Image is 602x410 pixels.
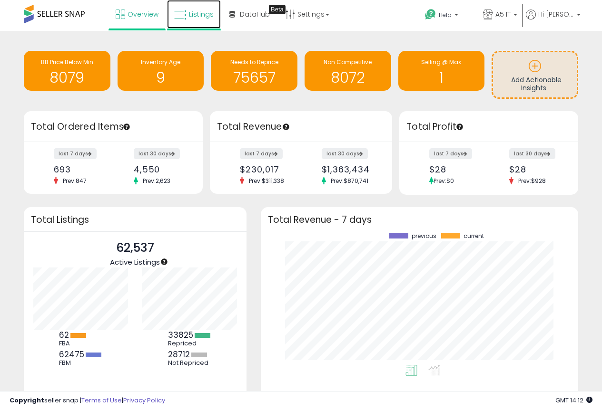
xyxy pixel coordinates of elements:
h3: Total Profit [406,120,571,133]
b: 62 [59,329,69,341]
span: A5 IT [495,10,511,19]
span: BB Price Below Min [41,58,93,66]
h1: 1 [403,70,480,86]
div: FBA [59,340,102,347]
a: Non Competitive 8072 [305,51,391,91]
h3: Total Revenue - 7 days [268,216,571,223]
b: 33825 [168,329,193,341]
span: current [464,233,484,239]
div: Repriced [168,340,211,347]
a: Hi [PERSON_NAME] [526,10,581,31]
a: Terms of Use [81,396,122,405]
div: seller snap | | [10,396,165,405]
span: Prev: $928 [513,177,551,185]
span: Listings [189,10,214,19]
p: 62,537 [110,239,160,257]
a: Inventory Age 9 [118,51,204,91]
span: Prev: 2,623 [138,177,175,185]
span: Non Competitive [324,58,372,66]
span: DataHub [240,10,270,19]
div: $28 [509,164,562,174]
span: Inventory Age [141,58,180,66]
span: Prev: $0 [434,177,454,185]
div: Tooltip anchor [122,123,131,131]
div: 693 [54,164,106,174]
span: Overview [128,10,158,19]
span: Active Listings [110,257,160,267]
div: FBM [59,359,102,367]
label: last 7 days [54,148,97,159]
span: Selling @ Max [421,58,461,66]
label: last 30 days [509,148,555,159]
h3: Total Listings [31,216,239,223]
i: Get Help [424,9,436,20]
a: BB Price Below Min 8079 [24,51,110,91]
a: Help [417,1,474,31]
span: Prev: 847 [58,177,91,185]
b: 28712 [168,349,190,360]
span: Hi [PERSON_NAME] [538,10,574,19]
div: $230,017 [240,164,294,174]
div: $28 [429,164,482,174]
a: Add Actionable Insights [493,52,577,97]
label: last 7 days [429,148,472,159]
label: last 7 days [240,148,283,159]
div: Not Repriced [168,359,211,367]
h1: 8079 [29,70,106,86]
label: last 30 days [134,148,180,159]
div: Tooltip anchor [269,5,286,14]
span: Prev: $870,741 [326,177,373,185]
div: Tooltip anchor [282,123,290,131]
a: Privacy Policy [123,396,165,405]
b: 62475 [59,349,84,360]
span: 2025-09-8 14:12 GMT [555,396,592,405]
span: Add Actionable Insights [511,75,562,93]
strong: Copyright [10,396,44,405]
h3: Total Ordered Items [31,120,196,133]
h1: 9 [122,70,199,86]
div: $1,363,434 [322,164,375,174]
a: Needs to Reprice 75657 [211,51,297,91]
div: Tooltip anchor [455,123,464,131]
div: Tooltip anchor [160,257,168,266]
h3: Total Revenue [217,120,385,133]
div: 4,550 [134,164,186,174]
a: Selling @ Max 1 [398,51,485,91]
span: Help [439,11,452,19]
span: Prev: $311,338 [244,177,289,185]
h1: 8072 [309,70,386,86]
label: last 30 days [322,148,368,159]
span: Needs to Reprice [230,58,278,66]
span: previous [412,233,436,239]
h1: 75657 [216,70,293,86]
